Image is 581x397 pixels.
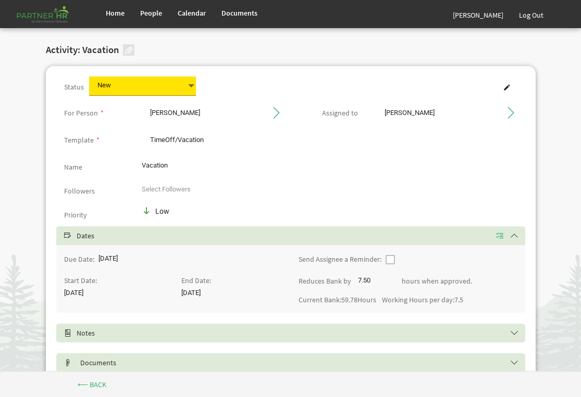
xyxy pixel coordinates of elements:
[497,80,517,95] a: Edit Activity
[46,45,119,56] h2: Activity: Vacation
[445,2,511,28] a: [PERSON_NAME]
[299,255,381,263] label: Send Assignee a Reminder:
[64,83,84,91] label: Status
[322,109,358,117] label: This is the person assigned to work on the activity
[64,109,98,117] label: This is the person that the activity is about
[341,295,357,304] span: 59.78
[402,277,472,285] label: hours when approved.
[64,277,97,285] label: Start Date:
[142,206,220,217] div: Low
[299,277,351,285] label: Reduces Bank by
[270,107,280,116] span: Go to Person's profile
[64,163,82,171] label: Name
[64,211,87,219] label: Priority
[142,206,155,215] img: priority-low.png
[106,8,125,18] span: Home
[181,277,211,285] label: End Date:
[299,296,376,304] label: Current Bank: Hours
[505,107,514,116] span: Go to Person's profile
[511,2,551,28] a: Log Out
[221,8,257,18] span: Documents
[178,8,206,18] span: Calendar
[64,232,533,240] h5: Dates
[140,8,162,18] span: People
[64,358,533,367] h5: Documents
[62,375,122,394] a: ⟵ Back
[64,329,533,337] h5: Notes
[64,136,94,144] label: Template
[454,295,463,304] span: 7.5
[382,296,463,304] label: Working Hours per day:
[64,232,71,239] span: Select
[64,255,94,263] label: Due Date:
[64,187,95,195] label: Followers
